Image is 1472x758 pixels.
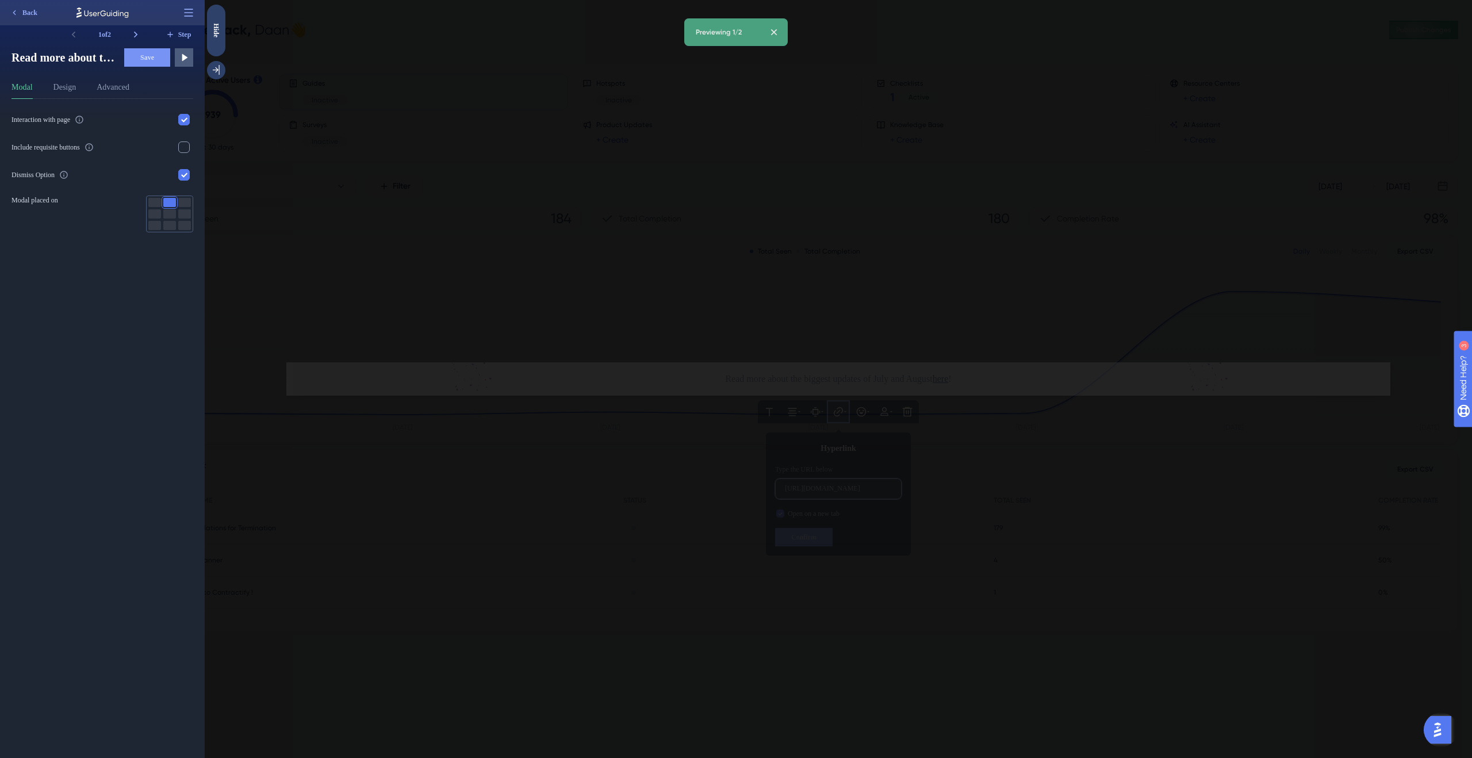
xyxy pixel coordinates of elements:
span: Allow users to interact with your page elements while the guides are active. [14,6,146,24]
button: Save [124,48,170,67]
button: Advanced [97,81,129,99]
span: Modal placed on [11,196,58,205]
span: Save [140,53,154,62]
div: 1 of 2 [83,25,126,44]
button: Step [163,25,193,44]
div: 3 [80,6,83,15]
span: Back [22,8,37,17]
div: Include requisite buttons [11,143,80,152]
span: Step [178,30,191,39]
button: Back [5,3,43,22]
button: Design [53,81,76,99]
div: Previewing 1/2 [696,28,742,37]
iframe: UserGuiding AI Assistant Launcher [1424,713,1458,747]
button: Modal [11,81,33,99]
div: Interaction with page [11,115,70,124]
span: Read more about the biggest updates of July and August here! [11,49,115,66]
div: Dismiss Option [11,170,55,179]
span: Need Help? [27,3,72,17]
